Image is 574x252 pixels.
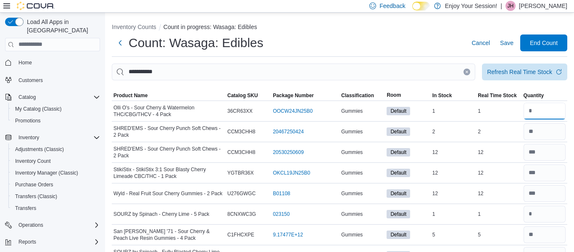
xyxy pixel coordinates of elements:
[18,222,43,228] span: Operations
[530,39,558,47] span: End Count
[476,188,521,199] div: 12
[273,149,303,156] a: 20530250609
[445,1,498,11] p: Enjoy Your Session!
[113,211,209,218] span: SOURZ by Spinach - Cherry Lime - 5 Pack
[341,190,363,197] span: Gummies
[18,94,36,101] span: Catalog
[2,132,103,143] button: Inventory
[341,92,374,99] span: Classification
[520,34,567,51] button: End Count
[15,75,46,85] a: Customers
[476,168,521,178] div: 12
[478,92,516,99] span: Real Time Stock
[163,24,257,30] button: Count in progress: Wasaga: Edibles
[227,190,255,197] span: U276GWGC
[227,92,258,99] span: Catalog SKU
[12,144,67,154] a: Adjustments (Classic)
[431,127,476,137] div: 2
[15,133,42,143] button: Inventory
[341,231,363,238] span: Gummies
[431,188,476,199] div: 12
[113,228,224,241] span: San [PERSON_NAME] '71 - Sour Cherry & Peach Live Resin Gummies - 4 Pack
[500,39,513,47] span: Save
[431,90,476,101] button: In Stock
[15,181,53,188] span: Purchase Orders
[497,34,517,51] button: Save
[273,211,290,218] a: 023150
[17,2,55,10] img: Cova
[15,193,57,200] span: Transfers (Classic)
[387,92,401,98] span: Room
[112,90,226,101] button: Product Name
[15,146,64,153] span: Adjustments (Classic)
[227,149,255,156] span: CCM3CHH8
[387,169,410,177] span: Default
[387,231,410,239] span: Default
[341,128,363,135] span: Gummies
[476,209,521,219] div: 1
[18,239,36,245] span: Reports
[431,106,476,116] div: 1
[227,108,253,114] span: 36CR63XX
[15,106,62,112] span: My Catalog (Classic)
[18,77,43,84] span: Customers
[227,231,254,238] span: C1FHCXPE
[15,237,39,247] button: Reports
[471,39,490,47] span: Cancel
[112,23,567,33] nav: An example of EuiBreadcrumbs
[226,90,271,101] button: Catalog SKU
[273,231,303,238] a: 9.17477E+12
[18,59,32,66] span: Home
[12,180,100,190] span: Purchase Orders
[341,149,363,156] span: Gummies
[15,92,39,102] button: Catalog
[390,128,406,135] span: Default
[2,236,103,248] button: Reports
[112,34,129,51] button: Next
[387,127,410,136] span: Default
[15,133,100,143] span: Inventory
[12,203,39,213] a: Transfers
[12,156,100,166] span: Inventory Count
[227,170,254,176] span: YGTBR36X
[8,115,103,127] button: Promotions
[113,92,147,99] span: Product Name
[113,104,224,118] span: Olli O's - Sour Cherry & Watermelon THC/CBG/THCV - 4 Pack
[18,134,39,141] span: Inventory
[112,24,156,30] button: Inventory Counts
[113,125,224,138] span: SHRED'EMS - Sour Cherry Punch Soft Chews - 2 Pack
[2,219,103,231] button: Operations
[113,166,224,180] span: StikiStix - StikiStix 3:1 Sour Blasty Cherry Limeade CBC/THC - 1 Pack
[15,117,41,124] span: Promotions
[463,69,470,75] button: Clear input
[387,189,410,198] span: Default
[8,103,103,115] button: My Catalog (Classic)
[2,74,103,86] button: Customers
[390,107,406,115] span: Default
[15,220,47,230] button: Operations
[431,147,476,157] div: 12
[129,34,263,51] h1: Count: Wasaga: Edibles
[390,190,406,197] span: Default
[524,92,544,99] span: Quantity
[273,128,303,135] a: 20467250424
[15,220,100,230] span: Operations
[15,92,100,102] span: Catalog
[431,230,476,240] div: 5
[476,230,521,240] div: 5
[12,104,100,114] span: My Catalog (Classic)
[12,203,100,213] span: Transfers
[12,156,54,166] a: Inventory Count
[15,158,51,164] span: Inventory Count
[12,104,65,114] a: My Catalog (Classic)
[12,168,82,178] a: Inventory Manager (Classic)
[387,148,410,157] span: Default
[112,64,475,80] input: This is a search bar. After typing your query, hit enter to filter the results lower in the page.
[390,210,406,218] span: Default
[8,191,103,202] button: Transfers (Classic)
[2,56,103,69] button: Home
[273,170,310,176] a: OKCL19JN25B0
[8,167,103,179] button: Inventory Manager (Classic)
[15,57,100,68] span: Home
